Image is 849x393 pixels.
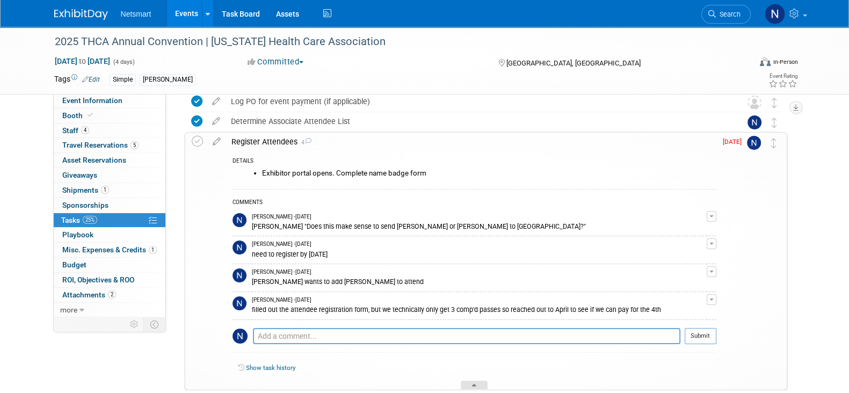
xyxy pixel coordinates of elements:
span: Giveaways [62,171,97,179]
span: Sponsorships [62,201,108,209]
div: In-Person [772,58,797,66]
button: Submit [685,328,716,344]
a: Event Information [54,93,165,108]
span: Attachments [62,290,116,299]
a: Edit [82,76,100,83]
a: Playbook [54,228,165,242]
span: Playbook [62,230,93,239]
span: Shipments [62,186,109,194]
span: Booth [62,111,95,120]
a: Attachments2 [54,288,165,302]
img: Nina Finn [765,4,785,24]
img: Nina Finn [747,136,761,150]
div: Log PO for event payment (if applicable) [226,92,726,111]
img: Format-Inperson.png [760,57,771,66]
div: Register Attendees [226,133,716,151]
div: [PERSON_NAME] "Does this make sense to send [PERSON_NAME] or [PERSON_NAME] to [GEOGRAPHIC_DATA]?" [252,221,707,231]
i: Move task [772,98,777,108]
a: Sponsorships [54,198,165,213]
a: Travel Reservations5 [54,138,165,152]
img: Nina Finn [233,268,246,282]
a: Giveaways [54,168,165,183]
a: ROI, Objectives & ROO [54,273,165,287]
a: Misc. Expenses & Credits1 [54,243,165,257]
a: Search [701,5,751,24]
span: more [60,305,77,314]
li: Exhibitor portal opens. Complete name badge form [262,169,716,178]
span: Event Information [62,96,122,105]
span: 2 [108,290,116,299]
span: 1 [149,246,157,254]
a: Asset Reservations [54,153,165,168]
img: Unassigned [748,96,761,110]
a: Tasks25% [54,213,165,228]
a: edit [207,97,226,106]
img: Nina Finn [233,296,246,310]
i: Move task [772,118,777,128]
a: Shipments1 [54,183,165,198]
a: Staff4 [54,123,165,138]
div: Determine Associate Attendee List [226,112,726,130]
img: Nina Finn [233,329,248,344]
img: Nina Finn [233,241,246,254]
img: Nina Finn [233,213,246,227]
span: [PERSON_NAME] - [DATE] [252,213,311,221]
span: Staff [62,126,89,135]
div: need to register by [DATE] [252,249,707,259]
td: Toggle Event Tabs [143,317,165,331]
a: Show task history [246,364,295,372]
img: Nina Finn [748,115,761,129]
div: Event Rating [768,74,797,79]
span: Search [716,10,741,18]
span: Tasks [61,216,97,224]
button: Committed [244,56,308,68]
span: [PERSON_NAME] - [DATE] [252,241,311,248]
a: edit [207,137,226,147]
div: COMMENTS [233,198,716,209]
i: Booth reservation complete [88,112,93,118]
div: filled out the attendee registration form, but we technically only get 3 comp'd passes so reached... [252,304,707,314]
span: [DATE] [DATE] [54,56,111,66]
span: [DATE] [723,138,747,145]
div: Simple [110,74,136,85]
td: Personalize Event Tab Strip [125,317,144,331]
div: [PERSON_NAME] [140,74,196,85]
div: [PERSON_NAME] wants to add [PERSON_NAME] to attend [252,276,707,286]
td: Tags [54,74,100,86]
i: Move task [771,138,777,148]
span: Asset Reservations [62,156,126,164]
a: Budget [54,258,165,272]
span: ROI, Objectives & ROO [62,275,134,284]
div: 2025 THCA Annual Convention | [US_STATE] Health Care Association [51,32,735,52]
a: edit [207,117,226,126]
span: [PERSON_NAME] - [DATE] [252,296,311,304]
span: Budget [62,260,86,269]
span: (4 days) [112,59,135,65]
span: 5 [130,141,139,149]
span: 4 [297,139,311,146]
span: 25% [83,216,97,224]
span: 4 [81,126,89,134]
div: Event Format [687,56,798,72]
span: to [77,57,88,65]
span: Netsmart [121,10,151,18]
span: Misc. Expenses & Credits [62,245,157,254]
span: [GEOGRAPHIC_DATA], [GEOGRAPHIC_DATA] [506,59,641,67]
span: [PERSON_NAME] - [DATE] [252,268,311,276]
span: 1 [101,186,109,194]
div: DETAILS [233,157,716,166]
img: ExhibitDay [54,9,108,20]
span: Travel Reservations [62,141,139,149]
a: more [54,303,165,317]
a: Booth [54,108,165,123]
